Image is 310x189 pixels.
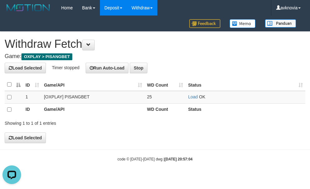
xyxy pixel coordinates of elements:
[147,94,152,99] span: 25
[42,91,145,104] td: [OXPLAY] PISANGBET
[2,2,21,21] button: Open LiveChat chat widget
[42,103,145,116] th: Game/API
[21,53,72,60] span: OXPLAY > PISANGBET
[42,79,145,91] th: Game/API: activate to sort column ascending
[118,157,193,161] small: code © [DATE]-[DATE] dwg |
[186,103,305,116] th: Status
[52,65,79,70] span: Timer stopped
[23,79,41,91] th: ID: activate to sort column ascending
[5,3,52,12] img: MOTION_logo.png
[189,19,220,28] img: Feedback.jpg
[5,118,124,126] div: Showing 1 to 1 of 1 entries
[145,103,186,116] th: WD Count
[86,63,129,73] button: Run Auto-Load
[188,94,198,99] a: Load
[130,63,147,73] button: Stop
[265,19,296,28] img: panduan.png
[5,53,305,60] h4: Game:
[199,94,205,99] span: OK
[164,157,192,161] strong: [DATE] 20:57:04
[23,103,41,116] th: ID
[23,91,41,104] td: 1
[186,79,305,91] th: Status: activate to sort column ascending
[230,19,256,28] img: Button%20Memo.svg
[5,63,46,73] button: Load Selected
[5,38,305,50] h1: Withdraw Fetch
[5,133,46,143] button: Load Selected
[145,79,186,91] th: WD Count: activate to sort column ascending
